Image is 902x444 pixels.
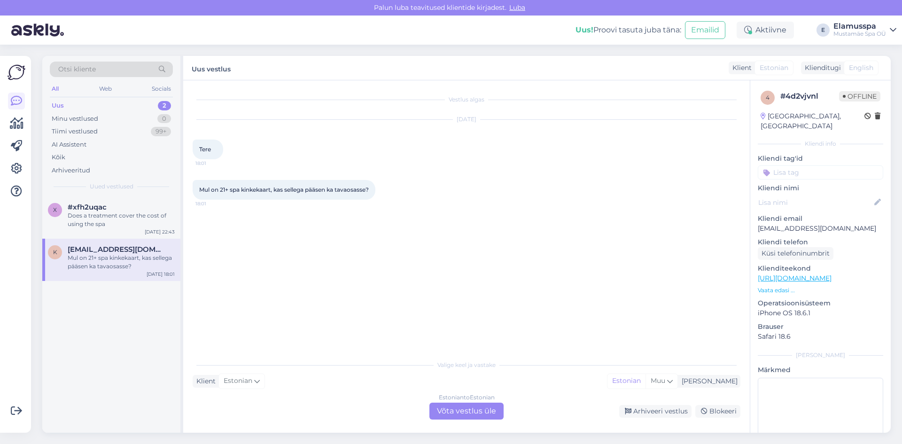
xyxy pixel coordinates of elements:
input: Lisa nimi [758,197,872,208]
div: Aktiivne [737,22,794,39]
div: Estonian to Estonian [439,393,495,402]
div: [DATE] 22:43 [145,228,175,235]
p: Märkmed [758,365,883,375]
div: Socials [150,83,173,95]
span: Muu [651,376,665,385]
span: 18:01 [195,160,231,167]
p: iPhone OS 18.6.1 [758,308,883,318]
div: Estonian [607,374,645,388]
div: Arhiveeritud [52,166,90,175]
p: Kliendi telefon [758,237,883,247]
div: Klient [729,63,752,73]
b: Uus! [575,25,593,34]
div: Uus [52,101,64,110]
div: AI Assistent [52,140,86,149]
div: Klienditugi [801,63,841,73]
img: Askly Logo [8,63,25,81]
div: Kliendi info [758,140,883,148]
div: Küsi telefoninumbrit [758,247,833,260]
span: English [849,63,873,73]
p: Brauser [758,322,883,332]
div: 99+ [151,127,171,136]
div: Proovi tasuta juba täna: [575,24,681,36]
p: Klienditeekond [758,264,883,273]
div: [DATE] [193,115,740,124]
div: Valige keel ja vastake [193,361,740,369]
div: Mul on 21+ spa kinkekaart, kas sellega pääsen ka tavaosasse? [68,254,175,271]
p: Kliendi nimi [758,183,883,193]
a: ElamusspaMustamäe Spa OÜ [833,23,896,38]
span: Offline [839,91,880,101]
label: Uus vestlus [192,62,231,74]
p: Kliendi email [758,214,883,224]
span: krissu.vaat@gmail.com [68,245,165,254]
div: Arhiveeri vestlus [619,405,692,418]
a: [URL][DOMAIN_NAME] [758,274,832,282]
div: [PERSON_NAME] [758,351,883,359]
span: k [53,249,57,256]
p: Kliendi tag'id [758,154,883,164]
input: Lisa tag [758,165,883,179]
p: Vaata edasi ... [758,286,883,295]
div: Minu vestlused [52,114,98,124]
div: Blokeeri [695,405,740,418]
span: Tere [199,146,211,153]
div: E [816,23,830,37]
div: Elamusspa [833,23,886,30]
div: Vestlus algas [193,95,740,104]
div: # 4d2vjvnl [780,91,839,102]
div: [DATE] 18:01 [147,271,175,278]
span: Uued vestlused [90,182,133,191]
span: Estonian [760,63,788,73]
div: [GEOGRAPHIC_DATA], [GEOGRAPHIC_DATA] [761,111,864,131]
div: Mustamäe Spa OÜ [833,30,886,38]
div: Kõik [52,153,65,162]
div: [PERSON_NAME] [678,376,738,386]
span: Luba [506,3,528,12]
p: Operatsioonisüsteem [758,298,883,308]
p: Safari 18.6 [758,332,883,342]
span: Mul on 21+ spa kinkekaart, kas sellega pääsen ka tavaosasse? [199,186,369,193]
span: 4 [766,94,770,101]
span: x [53,206,57,213]
div: Võta vestlus üle [429,403,504,420]
span: Estonian [224,376,252,386]
div: Tiimi vestlused [52,127,98,136]
div: Web [97,83,114,95]
button: Emailid [685,21,725,39]
span: #xfh2uqac [68,203,107,211]
div: Does a treatment cover the cost of using the spa [68,211,175,228]
span: Otsi kliente [58,64,96,74]
p: [EMAIL_ADDRESS][DOMAIN_NAME] [758,224,883,234]
div: 2 [158,101,171,110]
span: 18:01 [195,200,231,207]
div: Klient [193,376,216,386]
div: All [50,83,61,95]
div: 0 [157,114,171,124]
